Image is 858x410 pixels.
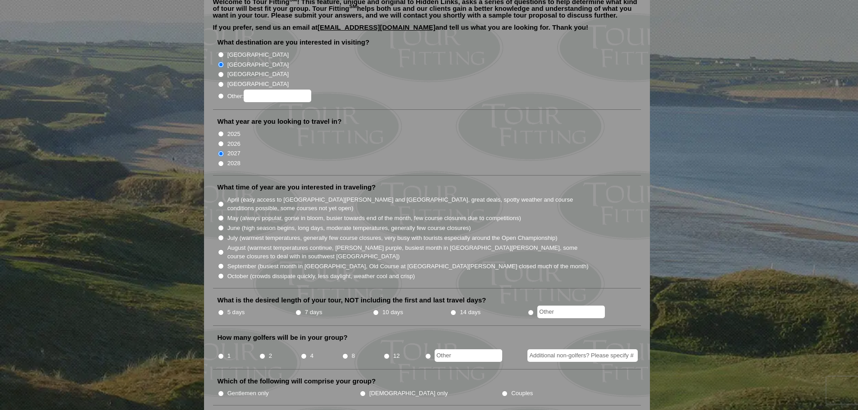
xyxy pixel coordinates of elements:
label: August (warmest temperatures continue, [PERSON_NAME] purple, busiest month in [GEOGRAPHIC_DATA][P... [227,243,590,261]
label: What time of year are you interested in traveling? [218,183,376,192]
label: June (high season begins, long days, moderate temperatures, generally few course closures) [227,224,471,233]
label: [GEOGRAPHIC_DATA] [227,70,289,79]
label: 2 [269,351,272,360]
label: 8 [352,351,355,360]
input: Other [537,306,605,318]
label: 10 days [382,308,403,317]
label: What year are you looking to travel in? [218,117,342,126]
label: [DEMOGRAPHIC_DATA] only [369,389,448,398]
label: July (warmest temperatures, generally few course closures, very busy with tourists especially aro... [227,234,558,243]
label: How many golfers will be in your group? [218,333,348,342]
label: What destination are you interested in visiting? [218,38,370,47]
label: 2028 [227,159,241,168]
label: 14 days [460,308,481,317]
label: 5 days [227,308,245,317]
label: 7 days [305,308,322,317]
label: May (always popular, gorse in bloom, busier towards end of the month, few course closures due to ... [227,214,521,223]
label: Couples [511,389,533,398]
label: 2025 [227,130,241,139]
label: April (easy access to [GEOGRAPHIC_DATA][PERSON_NAME] and [GEOGRAPHIC_DATA], great deals, spotty w... [227,195,590,213]
p: If you prefer, send us an email at and tell us what you are looking for. Thank you! [213,24,641,37]
label: Which of the following will comprise your group? [218,377,376,386]
sup: SM [350,4,357,9]
label: Other: [227,90,311,102]
input: Additional non-golfers? Please specify # [527,349,638,362]
label: What is the desired length of your tour, NOT including the first and last travel days? [218,296,486,305]
label: September (busiest month in [GEOGRAPHIC_DATA], Old Course at [GEOGRAPHIC_DATA][PERSON_NAME] close... [227,262,589,271]
label: [GEOGRAPHIC_DATA] [227,50,289,59]
label: 2026 [227,140,241,149]
a: [EMAIL_ADDRESS][DOMAIN_NAME] [318,23,436,31]
input: Other: [244,90,311,102]
label: 12 [393,351,400,360]
label: Gentlemen only [227,389,269,398]
label: [GEOGRAPHIC_DATA] [227,80,289,89]
label: October (crowds dissipate quickly, less daylight, weather cool and crisp) [227,272,415,281]
label: 4 [310,351,313,360]
label: [GEOGRAPHIC_DATA] [227,60,289,69]
label: 2027 [227,149,241,158]
label: 1 [227,351,231,360]
input: Other [435,349,502,362]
